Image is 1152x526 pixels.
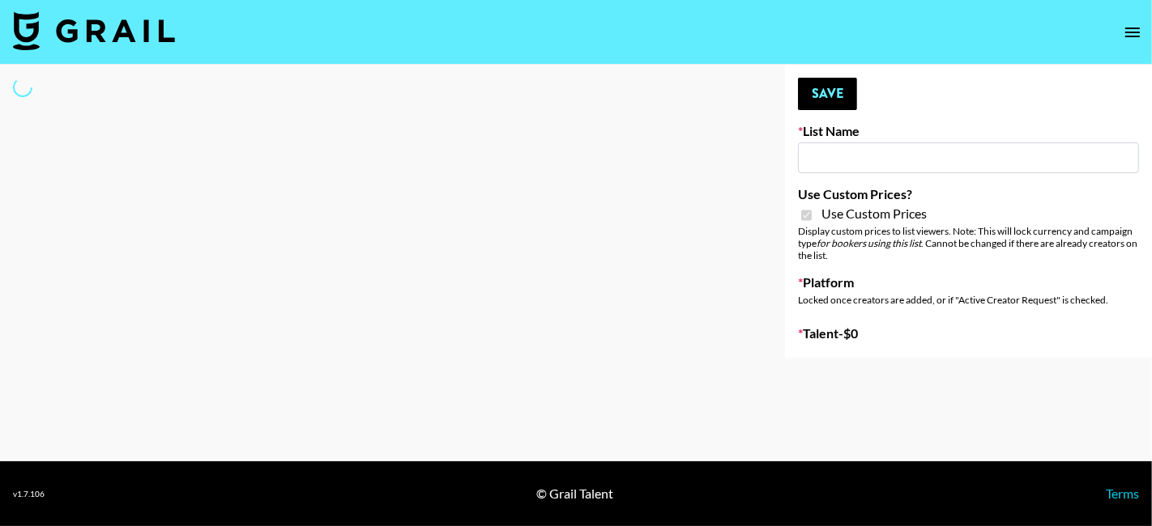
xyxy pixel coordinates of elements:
div: Locked once creators are added, or if "Active Creator Request" is checked. [798,294,1139,306]
div: Display custom prices to list viewers. Note: This will lock currency and campaign type . Cannot b... [798,225,1139,261]
em: for bookers using this list [817,237,921,249]
div: © Grail Talent [537,486,614,502]
button: open drawer [1116,16,1149,49]
label: Platform [798,274,1139,291]
div: v 1.7.106 [13,489,45,499]
span: Use Custom Prices [821,206,927,222]
label: Use Custom Prices? [798,186,1139,202]
a: Terms [1106,486,1139,501]
label: Talent - $ 0 [798,325,1139,341]
img: Grail Talent [13,11,175,50]
button: Save [798,78,857,110]
label: List Name [798,123,1139,139]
